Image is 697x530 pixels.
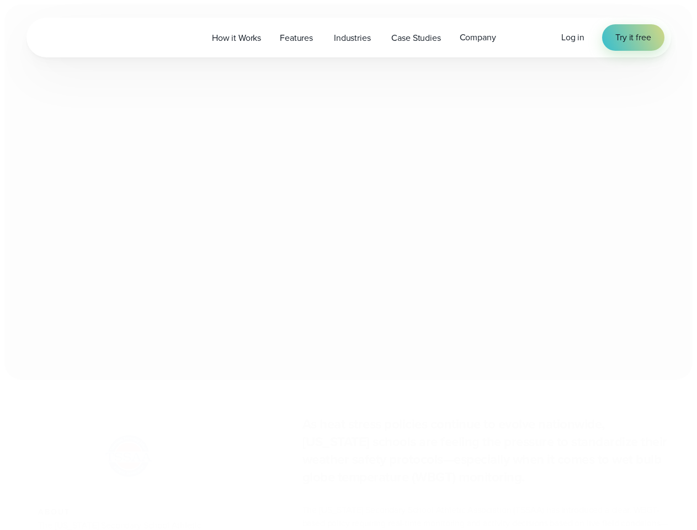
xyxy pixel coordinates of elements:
[203,26,270,49] a: How it Works
[615,31,651,44] span: Try it free
[212,31,261,45] span: How it Works
[391,31,440,45] span: Case Studies
[460,31,496,44] span: Company
[280,31,313,45] span: Features
[334,31,370,45] span: Industries
[561,31,584,44] a: Log in
[602,24,664,51] a: Try it free
[382,26,450,49] a: Case Studies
